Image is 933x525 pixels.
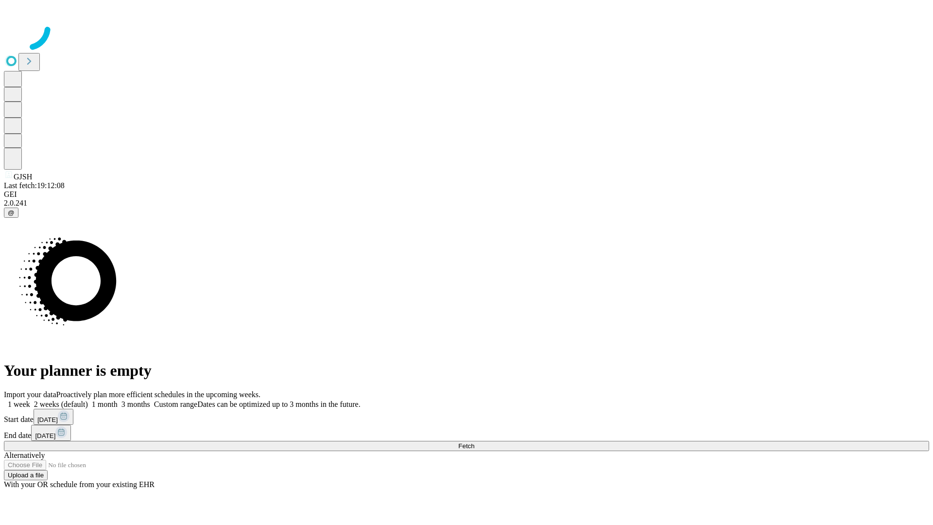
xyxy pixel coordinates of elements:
[35,432,55,439] span: [DATE]
[4,480,155,489] span: With your OR schedule from your existing EHR
[154,400,197,408] span: Custom range
[37,416,58,423] span: [DATE]
[31,425,71,441] button: [DATE]
[458,442,474,450] span: Fetch
[4,390,56,399] span: Import your data
[34,409,73,425] button: [DATE]
[4,208,18,218] button: @
[197,400,360,408] span: Dates can be optimized up to 3 months in the future.
[4,199,929,208] div: 2.0.241
[4,425,929,441] div: End date
[34,400,88,408] span: 2 weeks (default)
[121,400,150,408] span: 3 months
[56,390,260,399] span: Proactively plan more efficient schedules in the upcoming weeks.
[4,470,48,480] button: Upload a file
[14,173,32,181] span: GJSH
[4,441,929,451] button: Fetch
[8,209,15,216] span: @
[4,451,45,459] span: Alternatively
[92,400,118,408] span: 1 month
[4,409,929,425] div: Start date
[4,362,929,380] h1: Your planner is empty
[8,400,30,408] span: 1 week
[4,190,929,199] div: GEI
[4,181,65,190] span: Last fetch: 19:12:08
